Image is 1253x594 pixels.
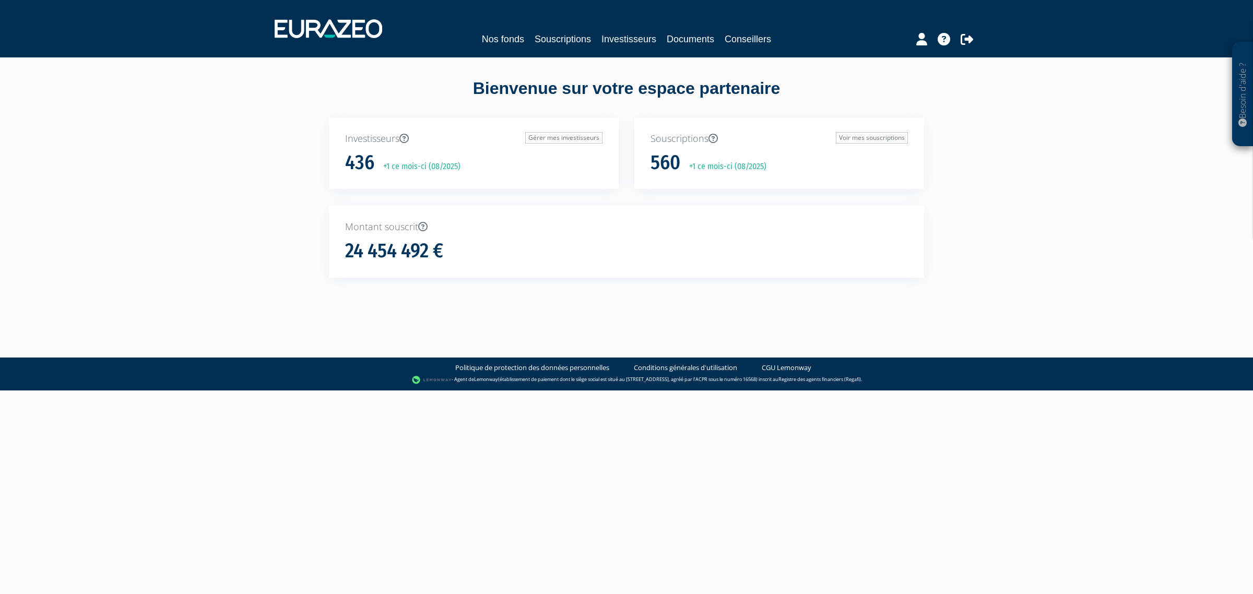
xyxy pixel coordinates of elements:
[376,161,460,173] p: +1 ce mois-ci (08/2025)
[345,132,602,146] p: Investisseurs
[10,375,1243,385] div: - Agent de (établissement de paiement dont le siège social est situé au [STREET_ADDRESS], agréé p...
[651,152,680,174] h1: 560
[836,132,908,144] a: Voir mes souscriptions
[651,132,908,146] p: Souscriptions
[321,77,932,117] div: Bienvenue sur votre espace partenaire
[778,376,861,383] a: Registre des agents financiers (Regafi)
[634,363,737,373] a: Conditions générales d'utilisation
[535,32,591,46] a: Souscriptions
[412,375,452,385] img: logo-lemonway.png
[525,132,602,144] a: Gérer mes investisseurs
[455,363,609,373] a: Politique de protection des données personnelles
[345,220,908,234] p: Montant souscrit
[345,152,374,174] h1: 436
[1237,47,1249,141] p: Besoin d'aide ?
[275,19,382,38] img: 1732889491-logotype_eurazeo_blanc_rvb.png
[601,32,656,46] a: Investisseurs
[482,32,524,46] a: Nos fonds
[474,376,498,383] a: Lemonway
[667,32,714,46] a: Documents
[762,363,811,373] a: CGU Lemonway
[345,240,443,262] h1: 24 454 492 €
[725,32,771,46] a: Conseillers
[682,161,766,173] p: +1 ce mois-ci (08/2025)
